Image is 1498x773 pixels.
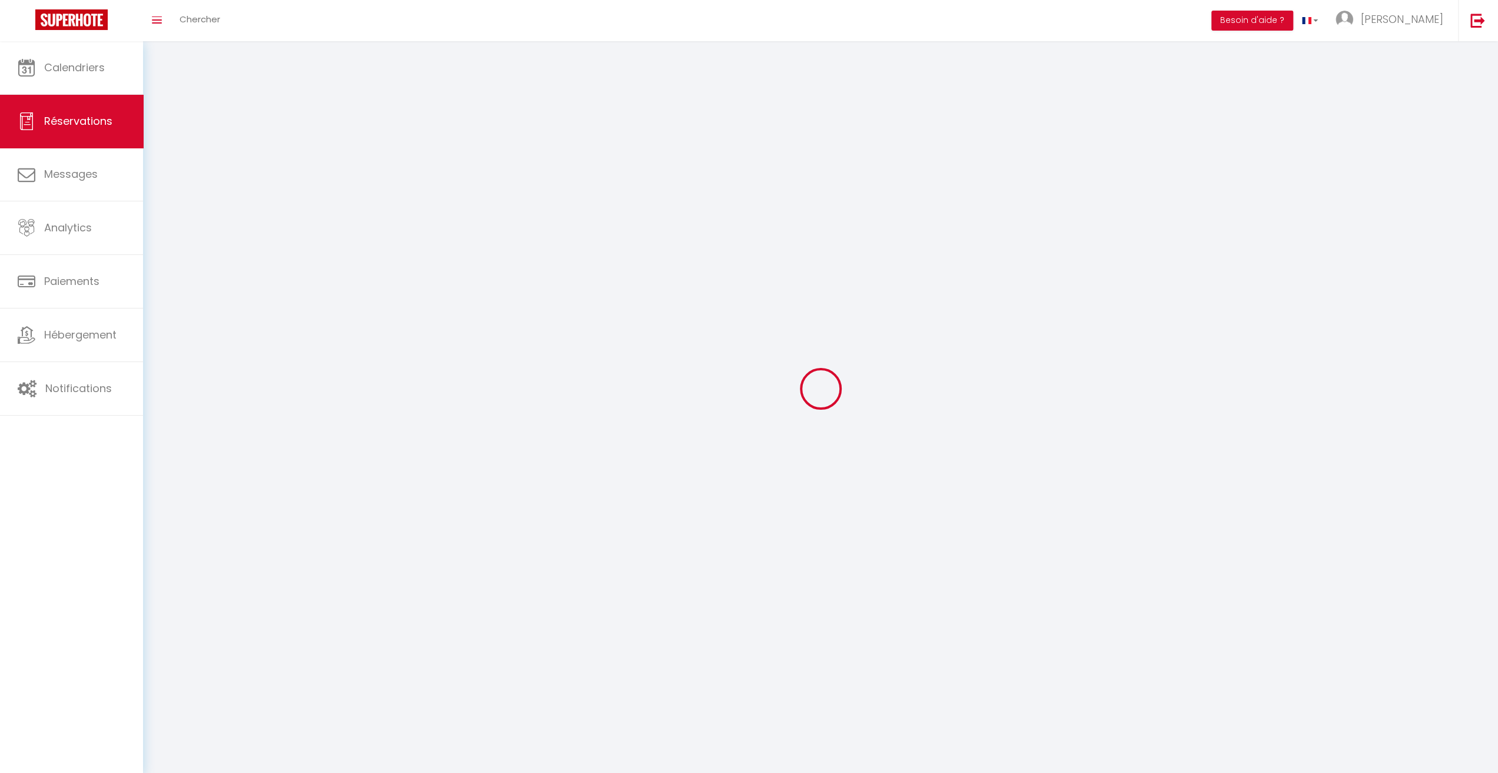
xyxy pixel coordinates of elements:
img: ... [1336,11,1353,28]
span: Chercher [180,13,220,25]
span: [PERSON_NAME] [1361,12,1443,26]
button: Besoin d'aide ? [1211,11,1293,31]
span: Calendriers [44,60,105,75]
span: Notifications [45,381,112,396]
span: Hébergement [44,327,117,342]
img: Super Booking [35,9,108,30]
img: logout [1470,13,1485,28]
span: Paiements [44,274,99,288]
span: Réservations [44,114,112,128]
span: Analytics [44,220,92,235]
span: Messages [44,167,98,181]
